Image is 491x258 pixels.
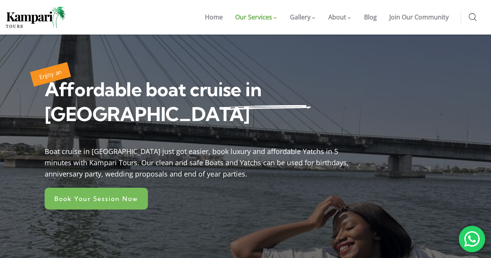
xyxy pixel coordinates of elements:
[290,13,311,21] span: Gallery
[6,7,66,28] img: Maison
[45,188,148,210] a: Book Your Session Now
[328,13,346,21] span: About
[205,13,223,21] span: Home
[389,13,449,21] span: Join Our Community
[38,68,62,81] span: Enjoy an
[45,78,261,126] span: Affordable boat cruise in [GEOGRAPHIC_DATA]
[45,142,355,179] div: Boat cruise in [GEOGRAPHIC_DATA] just got easier, book luxury and affordable Yatchs in 5 minutes ...
[459,226,485,252] div: 'Obtenir
[364,13,377,21] span: Blog
[235,13,272,21] span: Our Services
[54,196,138,202] span: Book Your Session Now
